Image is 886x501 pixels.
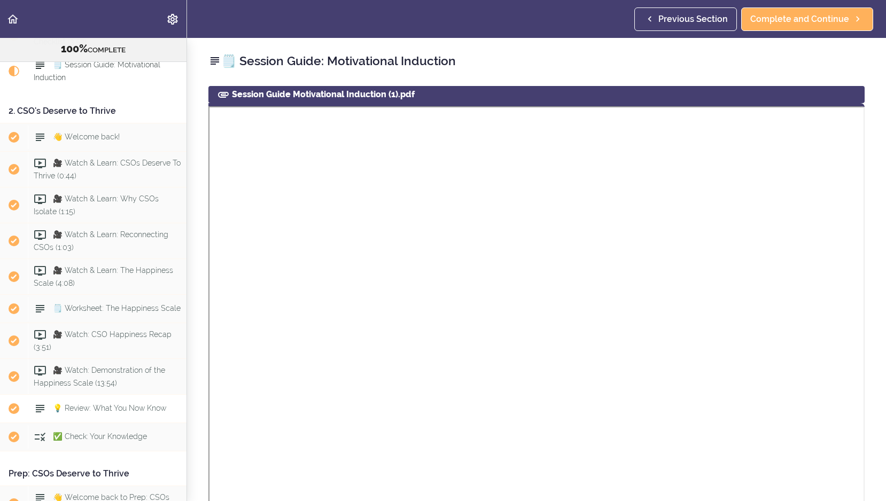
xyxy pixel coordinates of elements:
[34,60,160,81] span: 🗒️ Session Guide: Motivational Induction
[34,194,159,215] span: 🎥 Watch & Learn: Why CSOs Isolate (1:15)
[13,42,173,56] div: COMPLETE
[658,13,728,26] span: Previous Section
[53,404,166,412] span: 💡 Review: What You Now Know
[34,266,173,287] span: 🎥 Watch & Learn: The Happiness Scale (4:08)
[34,159,181,179] span: 🎥 Watch & Learn: CSOs Deserve To Thrive (0:44)
[208,52,865,70] h2: 🗒️ Session Guide: Motivational Induction
[6,13,19,26] svg: Back to course curriculum
[208,86,865,103] div: Session Guide Motivational Induction (1).pdf
[34,330,172,351] span: 🎥 Watch: CSO Happiness Recap (3:51)
[634,7,737,31] a: Previous Section
[53,432,147,441] span: ✅ Check: Your Knowledge
[61,42,88,55] span: 100%
[741,7,873,31] a: Complete and Continue
[53,132,120,141] span: 👋 Welcome back!
[166,13,179,26] svg: Settings Menu
[34,230,168,251] span: 🎥 Watch & Learn: Reconnecting CSOs (1:03)
[34,366,165,387] span: 🎥 Watch: Demonstration of the Happiness Scale (13:54)
[53,304,181,312] span: 🗒️ Worksheet: The Happiness Scale
[750,13,849,26] span: Complete and Continue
